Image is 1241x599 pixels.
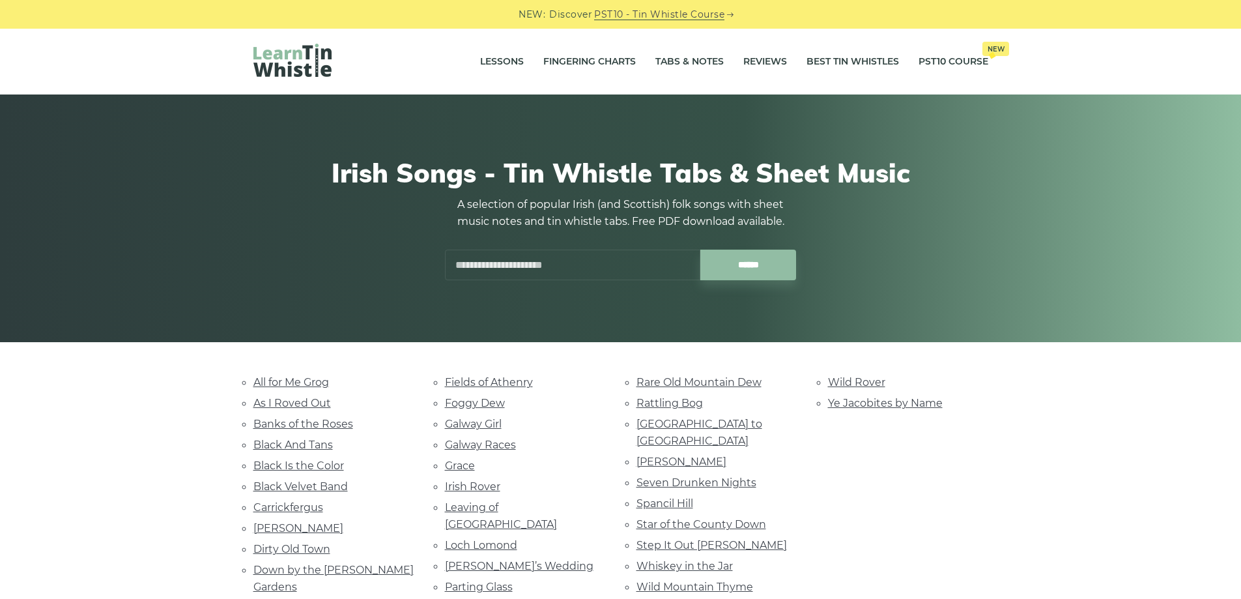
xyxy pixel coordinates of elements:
[445,196,797,230] p: A selection of popular Irish (and Scottish) folk songs with sheet music notes and tin whistle tab...
[828,397,943,409] a: Ye Jacobites by Name
[636,581,753,593] a: Wild Mountain Thyme
[919,46,988,78] a: PST10 CourseNew
[253,522,343,534] a: [PERSON_NAME]
[445,581,513,593] a: Parting Glass
[806,46,899,78] a: Best Tin Whistles
[445,460,475,472] a: Grace
[636,456,726,468] a: [PERSON_NAME]
[445,376,533,388] a: Fields of Athenry
[253,439,333,451] a: Black And Tans
[253,157,988,188] h1: Irish Songs - Tin Whistle Tabs & Sheet Music
[445,397,505,409] a: Foggy Dew
[445,418,502,430] a: Galway Girl
[445,501,557,531] a: Leaving of [GEOGRAPHIC_DATA]
[253,418,353,430] a: Banks of the Roses
[636,518,766,531] a: Star of the County Down
[543,46,636,78] a: Fingering Charts
[253,397,331,409] a: As I Roved Out
[445,480,500,493] a: Irish Rover
[636,539,787,551] a: Step It Out [PERSON_NAME]
[445,560,593,572] a: [PERSON_NAME]’s Wedding
[636,418,762,447] a: [GEOGRAPHIC_DATA] to [GEOGRAPHIC_DATA]
[253,564,414,593] a: Down by the [PERSON_NAME] Gardens
[636,376,762,388] a: Rare Old Mountain Dew
[253,480,348,493] a: Black Velvet Band
[655,46,724,78] a: Tabs & Notes
[743,46,787,78] a: Reviews
[636,476,756,489] a: Seven Drunken Nights
[253,501,323,514] a: Carrickfergus
[445,439,516,451] a: Galway Races
[636,497,693,510] a: Spancil Hill
[480,46,524,78] a: Lessons
[253,44,332,77] img: LearnTinWhistle.com
[253,376,329,388] a: All for Me Grog
[982,42,1009,56] span: New
[253,543,330,555] a: Dirty Old Town
[636,397,703,409] a: Rattling Bog
[445,539,517,551] a: Loch Lomond
[636,560,733,572] a: Whiskey in the Jar
[828,376,885,388] a: Wild Rover
[253,460,344,472] a: Black Is the Color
